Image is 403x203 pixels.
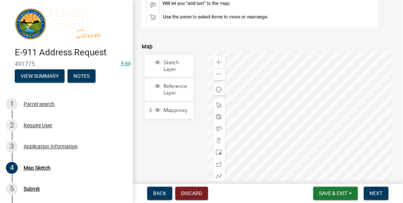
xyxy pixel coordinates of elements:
[24,186,40,192] div: Submit
[162,59,191,73] span: Sketch Layer
[6,98,18,110] div: 1
[15,74,65,80] wm-modal-confirm: Summary
[144,53,194,121] ul: Layer List
[15,61,118,68] span: 491775
[313,187,358,200] button: Save & Exit
[24,123,52,128] div: Require User
[147,187,172,200] button: Back
[175,187,208,200] button: Discard
[145,55,193,78] li: Sketch Layer
[6,120,18,131] div: 2
[154,59,191,73] div: Sketch Layer
[24,101,55,107] div: Parcel search
[154,83,191,96] div: Reference Layer
[370,190,383,196] span: Next
[68,69,96,83] button: Notes
[15,8,121,39] img: Hardin County, Iowa
[142,44,152,49] label: Map
[68,74,96,80] wm-modal-confirm: Notes
[162,107,191,114] span: Mapproxy
[213,84,225,96] div: Find my location
[24,165,51,171] div: Map Sketch
[24,144,78,149] div: Application Information
[319,190,348,196] span: Save & Exit
[15,69,65,83] button: View Summary
[162,83,191,96] span: Reference Layer
[364,187,389,200] button: Next
[6,162,18,174] div: 4
[154,107,191,114] div: Mapproxy
[145,79,193,101] li: Reference Layer
[153,190,166,196] span: Back
[6,183,18,195] div: 5
[145,103,193,120] li: Mapproxy
[121,61,131,68] wm-modal-confirm: Edit Application Number
[213,68,225,80] div: Zoom out
[121,61,131,68] a: Edit
[148,107,154,115] span: Expand
[15,47,127,58] h4: E-911 Address Request
[6,141,18,152] div: 3
[213,56,225,68] div: Zoom in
